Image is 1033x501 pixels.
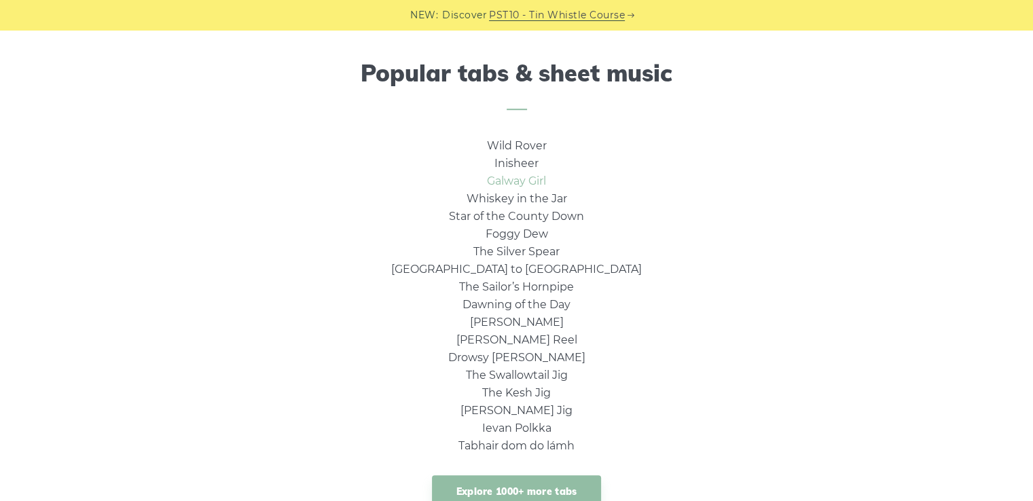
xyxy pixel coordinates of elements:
a: Foggy Dew [486,227,548,240]
a: Star of the County Down [449,210,584,223]
a: PST10 - Tin Whistle Course [489,7,625,23]
a: Dawning of the Day [463,298,570,311]
a: [PERSON_NAME] Reel [456,333,577,346]
a: The Kesh Jig [482,386,551,399]
a: Tabhair dom do lámh [458,439,575,452]
a: [PERSON_NAME] [470,316,564,329]
a: Inisheer [494,157,539,170]
a: Ievan Polkka [482,422,551,434]
a: The Sailor’s Hornpipe [459,280,574,293]
a: Galway Girl [487,174,546,187]
a: [PERSON_NAME] Jig [460,404,573,417]
h2: Popular tabs & sheet music [134,60,900,111]
span: Discover [442,7,487,23]
a: Drowsy [PERSON_NAME] [448,351,585,364]
a: Whiskey in the Jar [467,192,567,205]
a: The Silver Spear [473,245,560,258]
a: Wild Rover [487,139,547,152]
a: [GEOGRAPHIC_DATA] to [GEOGRAPHIC_DATA] [391,263,642,276]
span: NEW: [410,7,438,23]
a: The Swallowtail Jig [466,369,568,382]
